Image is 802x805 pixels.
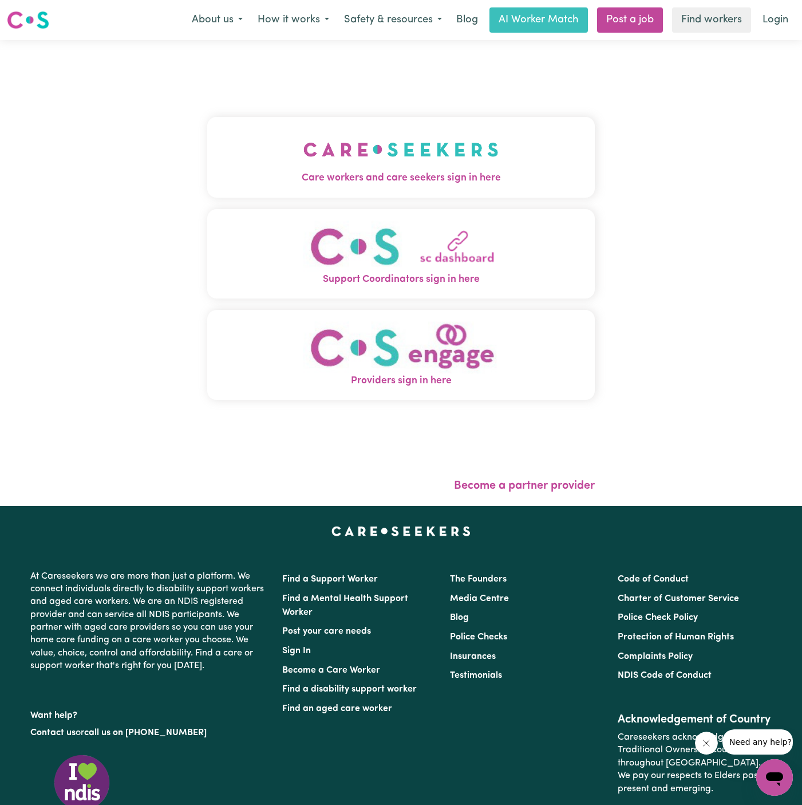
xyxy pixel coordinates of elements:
[597,7,663,33] a: Post a job
[282,704,392,713] a: Find an aged care worker
[450,633,507,642] a: Police Checks
[454,480,595,492] a: Become a partner provider
[618,671,712,680] a: NDIS Code of Conduct
[450,594,509,603] a: Media Centre
[30,722,268,744] p: or
[756,759,793,796] iframe: Button to launch messaging window
[30,705,268,722] p: Want help?
[756,7,795,33] a: Login
[695,732,718,755] iframe: Close message
[207,272,595,287] span: Support Coordinators sign in here
[618,713,772,727] h2: Acknowledgement of Country
[207,209,595,299] button: Support Coordinators sign in here
[618,727,772,800] p: Careseekers acknowledges the Traditional Owners of Country throughout [GEOGRAPHIC_DATA]. We pay o...
[722,729,793,755] iframe: Message from company
[282,627,371,636] a: Post your care needs
[30,728,76,737] a: Contact us
[84,728,207,737] a: call us on [PHONE_NUMBER]
[672,7,751,33] a: Find workers
[282,646,311,655] a: Sign In
[337,8,449,32] button: Safety & resources
[618,652,693,661] a: Complaints Policy
[331,527,471,536] a: Careseekers home page
[618,613,698,622] a: Police Check Policy
[450,613,469,622] a: Blog
[450,671,502,680] a: Testimonials
[282,666,380,675] a: Become a Care Worker
[7,10,49,30] img: Careseekers logo
[7,7,49,33] a: Careseekers logo
[282,575,378,584] a: Find a Support Worker
[207,117,595,197] button: Care workers and care seekers sign in here
[207,171,595,186] span: Care workers and care seekers sign in here
[207,374,595,388] span: Providers sign in here
[449,7,485,33] a: Blog
[250,8,337,32] button: How it works
[282,685,417,694] a: Find a disability support worker
[618,594,739,603] a: Charter of Customer Service
[450,575,507,584] a: The Founders
[618,633,734,642] a: Protection of Human Rights
[282,594,408,617] a: Find a Mental Health Support Worker
[618,575,689,584] a: Code of Conduct
[30,566,268,677] p: At Careseekers we are more than just a platform. We connect individuals directly to disability su...
[450,652,496,661] a: Insurances
[184,8,250,32] button: About us
[489,7,588,33] a: AI Worker Match
[207,310,595,400] button: Providers sign in here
